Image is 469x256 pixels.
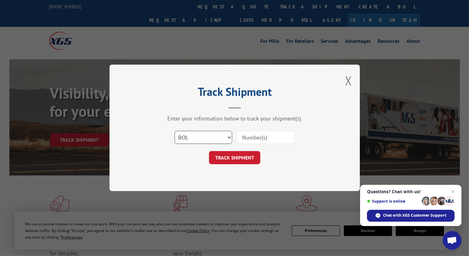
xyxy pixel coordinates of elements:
span: Close chat [449,188,457,195]
button: Close modal [345,72,352,89]
input: Number(s) [237,131,294,144]
div: Chat with XGS Customer Support [367,210,455,222]
span: Chat with XGS Customer Support [383,213,446,218]
div: Open chat [443,231,461,250]
h2: Track Shipment [141,87,329,99]
span: Support is online [367,199,420,204]
span: Questions? Chat with us! [367,189,455,194]
button: TRACK SHIPMENT [209,151,260,165]
div: Enter your information below to track your shipment(s). [141,115,329,122]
